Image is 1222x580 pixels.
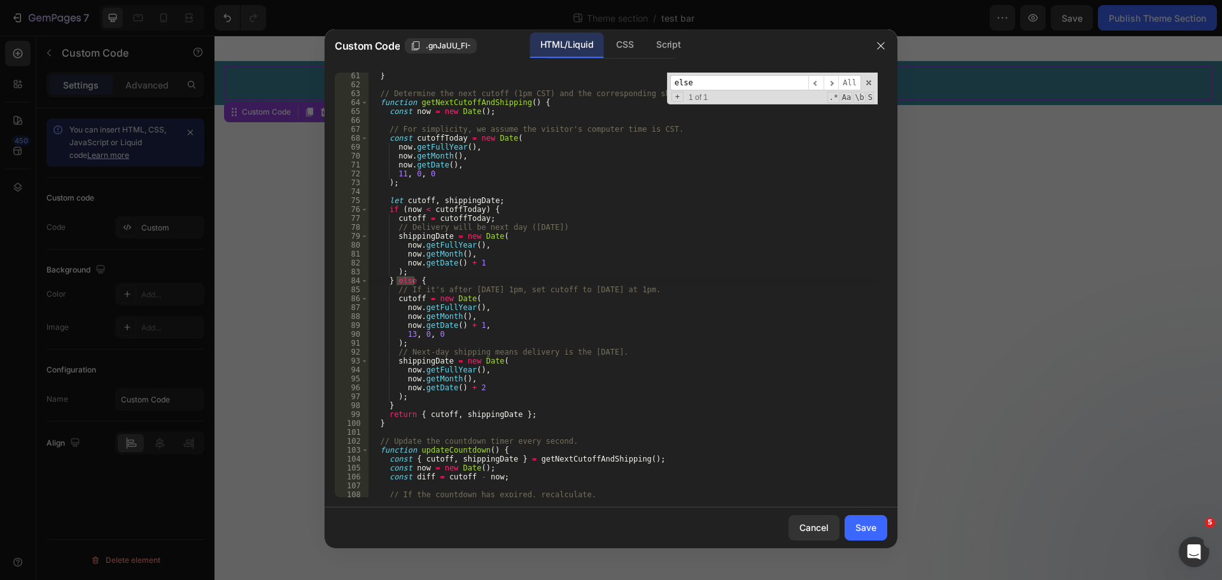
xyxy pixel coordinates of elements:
div: Custom Code [25,71,79,82]
div: 95 [335,374,369,383]
span: 5 [1205,518,1215,528]
div: 96 [335,383,369,392]
div: 94 [335,365,369,374]
span: .gnJaUU_FI- [426,40,471,52]
div: Save [855,521,876,534]
span: Alt-Enter [838,75,861,91]
div: 70 [335,152,369,160]
div: 106 [335,472,369,481]
div: 98 [335,401,369,410]
button: .gnJaUU_FI- [405,38,477,53]
div: 84 [335,276,369,285]
div: 79 [335,232,369,241]
div: 91 [335,339,369,348]
div: 107 [335,481,369,490]
div: 66 [335,116,369,125]
div: 82 [335,258,369,267]
span: 1 of 1 [684,93,713,102]
div: 72 [335,169,369,178]
div: 81 [335,250,369,258]
div: 99 [335,410,369,419]
div: 88 [335,312,369,321]
span: Toggle Replace mode [671,92,684,102]
div: 100 [335,419,369,428]
div: 67 [335,125,369,134]
span: ​ [808,75,824,91]
div: 92 [335,348,369,357]
div: 77 [335,214,369,223]
span: Search In Selection [867,92,874,103]
div: 71 [335,160,369,169]
div: 74 [335,187,369,196]
div: 104 [335,455,369,463]
div: 83 [335,267,369,276]
input: Search for [670,75,808,91]
div: 78 [335,223,369,232]
div: 103 [335,446,369,455]
div: 68 [335,134,369,143]
p: Publish the page to see the content. [10,41,998,54]
div: 97 [335,392,369,401]
span: ​ [824,75,839,91]
div: Cancel [799,521,829,534]
div: 61 [335,71,369,80]
div: 85 [335,285,369,294]
div: 80 [335,241,369,250]
div: CSS [606,32,643,58]
div: 102 [335,437,369,446]
div: 101 [335,428,369,437]
div: 108 [335,490,369,499]
div: 62 [335,80,369,89]
div: 93 [335,357,369,365]
div: 89 [335,321,369,330]
div: Script [646,32,691,58]
iframe: Intercom live chat [1179,537,1209,567]
span: Custom Code [335,38,400,53]
div: 65 [335,107,369,116]
div: 64 [335,98,369,107]
div: 105 [335,463,369,472]
div: 87 [335,303,369,312]
div: 69 [335,143,369,152]
div: 76 [335,205,369,214]
div: HTML/Liquid [530,32,603,58]
div: 63 [335,89,369,98]
button: Save [845,515,887,541]
span: CaseSensitive Search [841,92,852,103]
div: 86 [335,294,369,303]
span: Whole Word Search [853,92,865,103]
span: RegExp Search [827,92,839,103]
div: 73 [335,178,369,187]
div: 75 [335,196,369,205]
div: 90 [335,330,369,339]
button: Cancel [789,515,839,541]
